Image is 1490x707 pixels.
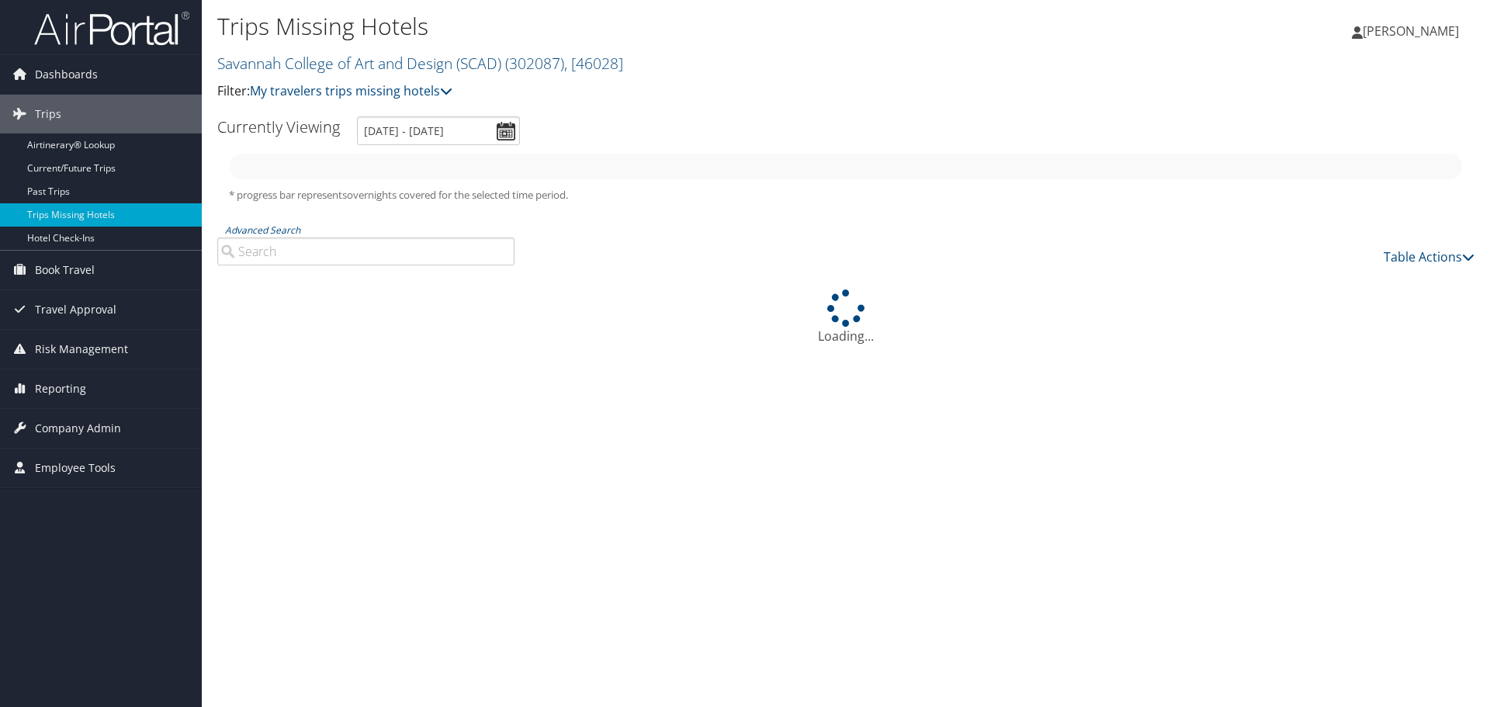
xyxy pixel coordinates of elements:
[35,330,128,369] span: Risk Management
[217,237,515,265] input: Advanced Search
[35,449,116,487] span: Employee Tools
[217,53,623,74] a: Savannah College of Art and Design (SCAD)
[35,95,61,133] span: Trips
[505,53,564,74] span: ( 302087 )
[217,116,340,137] h3: Currently Viewing
[1384,248,1474,265] a: Table Actions
[35,290,116,329] span: Travel Approval
[1363,23,1459,40] span: [PERSON_NAME]
[564,53,623,74] span: , [ 46028 ]
[250,82,452,99] a: My travelers trips missing hotels
[35,369,86,408] span: Reporting
[229,188,1463,203] h5: * progress bar represents overnights covered for the selected time period.
[35,55,98,94] span: Dashboards
[217,81,1055,102] p: Filter:
[217,289,1474,345] div: Loading...
[1352,8,1474,54] a: [PERSON_NAME]
[225,224,300,237] a: Advanced Search
[357,116,520,145] input: [DATE] - [DATE]
[217,10,1055,43] h1: Trips Missing Hotels
[35,409,121,448] span: Company Admin
[35,251,95,289] span: Book Travel
[34,10,189,47] img: airportal-logo.png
